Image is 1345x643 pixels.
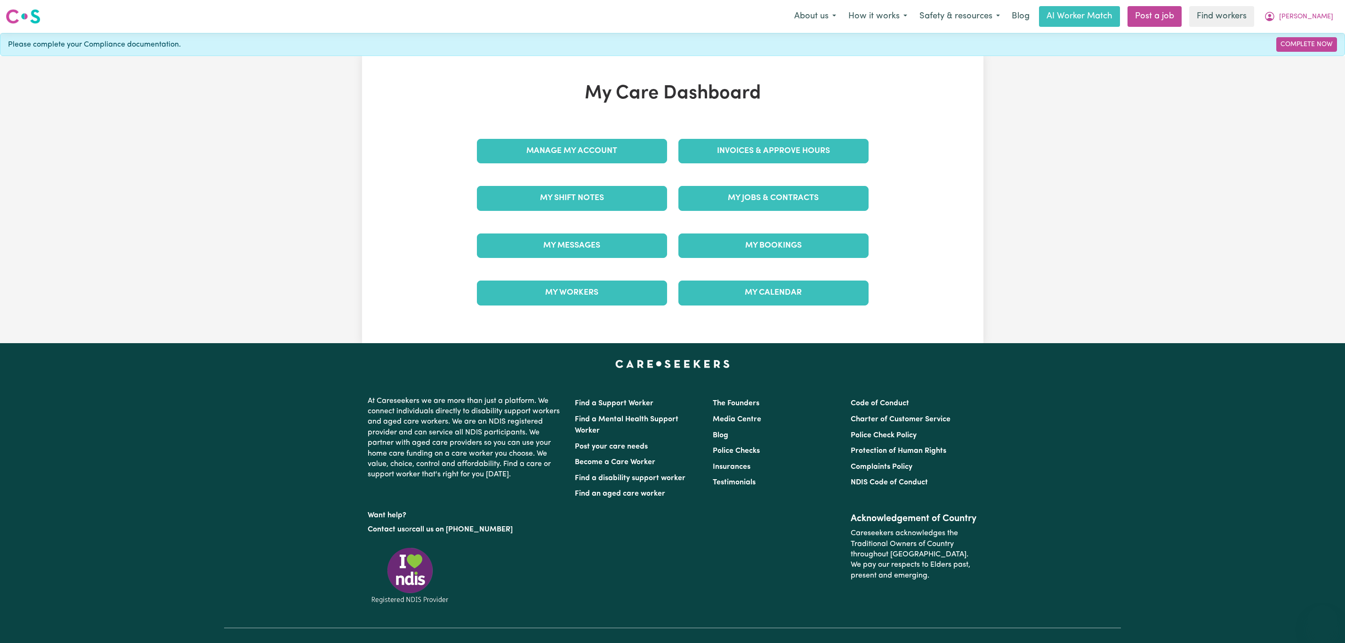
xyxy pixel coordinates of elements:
[1307,605,1337,635] iframe: Button to launch messaging window, conversation in progress
[615,360,730,368] a: Careseekers home page
[8,39,181,50] span: Please complete your Compliance documentation.
[6,6,40,27] a: Careseekers logo
[851,416,950,423] a: Charter of Customer Service
[851,513,977,524] h2: Acknowledgement of Country
[575,458,655,466] a: Become a Care Worker
[851,447,946,455] a: Protection of Human Rights
[1279,12,1333,22] span: [PERSON_NAME]
[713,416,761,423] a: Media Centre
[1258,7,1339,26] button: My Account
[851,463,912,471] a: Complaints Policy
[851,524,977,585] p: Careseekers acknowledges the Traditional Owners of Country throughout [GEOGRAPHIC_DATA]. We pay o...
[1128,6,1182,27] a: Post a job
[368,546,452,605] img: Registered NDIS provider
[713,432,728,439] a: Blog
[477,233,667,258] a: My Messages
[368,506,564,521] p: Want help?
[842,7,913,26] button: How it works
[678,186,869,210] a: My Jobs & Contracts
[788,7,842,26] button: About us
[575,443,648,450] a: Post your care needs
[713,447,760,455] a: Police Checks
[713,400,759,407] a: The Founders
[1039,6,1120,27] a: AI Worker Match
[477,281,667,305] a: My Workers
[368,526,405,533] a: Contact us
[713,463,750,471] a: Insurances
[575,490,665,498] a: Find an aged care worker
[6,8,40,25] img: Careseekers logo
[368,392,564,484] p: At Careseekers we are more than just a platform. We connect individuals directly to disability su...
[477,139,667,163] a: Manage My Account
[913,7,1006,26] button: Safety & resources
[412,526,513,533] a: call us on [PHONE_NUMBER]
[678,233,869,258] a: My Bookings
[678,281,869,305] a: My Calendar
[575,400,653,407] a: Find a Support Worker
[471,82,874,105] h1: My Care Dashboard
[1006,6,1035,27] a: Blog
[477,186,667,210] a: My Shift Notes
[1189,6,1254,27] a: Find workers
[575,474,685,482] a: Find a disability support worker
[851,432,917,439] a: Police Check Policy
[1276,37,1337,52] a: Complete Now
[368,521,564,539] p: or
[678,139,869,163] a: Invoices & Approve Hours
[713,479,756,486] a: Testimonials
[851,479,928,486] a: NDIS Code of Conduct
[851,400,909,407] a: Code of Conduct
[575,416,678,434] a: Find a Mental Health Support Worker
